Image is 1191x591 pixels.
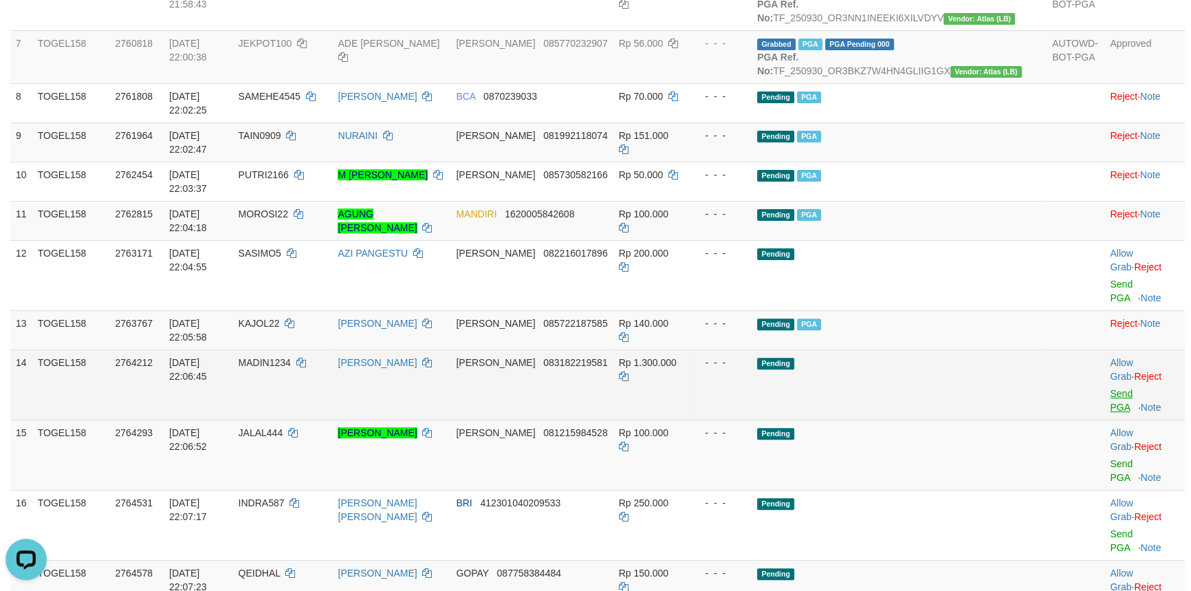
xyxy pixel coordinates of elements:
td: · [1104,420,1185,490]
span: Rp 151.000 [619,130,668,141]
td: 13 [10,310,32,350]
span: PGA [797,170,821,182]
a: Reject [1134,511,1161,522]
span: [PERSON_NAME] [456,427,535,438]
span: Rp 100.000 [619,427,668,438]
td: TOGEL158 [32,201,110,240]
a: Note [1141,542,1161,553]
td: 9 [10,122,32,162]
a: [PERSON_NAME] [338,91,417,102]
span: Pending [757,170,794,182]
span: Rp 200.000 [619,248,668,259]
span: 2764578 [116,568,153,579]
td: 7 [10,30,32,83]
td: · [1104,490,1185,560]
div: - - - [694,356,746,369]
td: 11 [10,201,32,240]
span: Pending [757,248,794,260]
span: 2761808 [116,91,153,102]
td: · [1104,240,1185,310]
span: 2760818 [116,38,153,49]
span: 2764531 [116,497,153,508]
span: 2764293 [116,427,153,438]
span: 2763767 [116,318,153,329]
a: Note [1141,472,1161,483]
span: Vendor URL: https://dashboard.q2checkout.com/secure [950,66,1022,78]
a: [PERSON_NAME] [PERSON_NAME] [338,497,417,522]
span: MOROSI22 [239,208,288,219]
span: Rp 56.000 [619,38,664,49]
span: Pending [757,568,794,580]
span: Pending [757,319,794,330]
span: Rp 50.000 [619,169,664,180]
span: 2761964 [116,130,153,141]
td: TOGEL158 [32,122,110,162]
a: Reject [1134,441,1161,452]
span: Rp 140.000 [619,318,668,329]
span: · [1110,427,1134,452]
span: [PERSON_NAME] [456,130,535,141]
a: [PERSON_NAME] [338,568,417,579]
td: 10 [10,162,32,201]
td: · [1104,83,1185,122]
a: Send PGA [1110,458,1133,483]
span: Pending [757,428,794,440]
a: Note [1140,208,1161,219]
a: Allow Grab [1110,248,1133,272]
span: [DATE] 22:07:17 [169,497,207,522]
a: NURAINI [338,130,378,141]
span: PUTRI2166 [239,169,289,180]
span: [DATE] 22:06:52 [169,427,207,452]
span: JALAL444 [239,427,283,438]
div: - - - [694,168,746,182]
span: [PERSON_NAME] [456,38,535,49]
span: [PERSON_NAME] [456,248,535,259]
span: Pending [757,358,794,369]
a: Reject [1110,169,1137,180]
span: [DATE] 22:05:58 [169,318,207,343]
span: Copy 081992118074 to clipboard [543,130,607,141]
td: TOGEL158 [32,83,110,122]
span: MANDIRI [456,208,496,219]
span: PGA [797,319,821,330]
span: Rp 250.000 [619,497,668,508]
a: Allow Grab [1110,357,1133,382]
span: MADIN1234 [239,357,291,368]
a: Reject [1134,371,1161,382]
div: - - - [694,426,746,440]
b: PGA Ref. No: [757,52,798,76]
a: Note [1140,130,1161,141]
td: TOGEL158 [32,162,110,201]
a: Reject [1134,261,1161,272]
span: Pending [757,131,794,142]
td: TOGEL158 [32,30,110,83]
span: Vendor URL: https://dashboard.q2checkout.com/secure [943,13,1015,25]
td: TOGEL158 [32,350,110,420]
span: 2764212 [116,357,153,368]
span: PGA Pending [825,39,894,50]
td: AUTOWD-BOT-PGA [1047,30,1104,83]
span: [DATE] 22:06:45 [169,357,207,382]
span: Copy 082216017896 to clipboard [543,248,607,259]
a: AZI PANGESTU [338,248,408,259]
a: Allow Grab [1110,497,1133,522]
span: Pending [757,209,794,221]
span: QEIDHAL [239,568,281,579]
a: Note [1140,169,1161,180]
span: Copy 412301040209533 to clipboard [480,497,560,508]
a: M [PERSON_NAME] [338,169,428,180]
div: - - - [694,496,746,510]
a: Note [1140,91,1161,102]
span: Pending [757,498,794,510]
span: Copy 081215984528 to clipboard [543,427,607,438]
span: Grabbed [757,39,796,50]
button: Open LiveChat chat widget [6,6,47,47]
span: Rp 100.000 [619,208,668,219]
td: · [1104,122,1185,162]
span: 2763171 [116,248,153,259]
span: PGA [797,92,821,103]
a: Note [1141,402,1161,413]
div: - - - [694,316,746,330]
span: JEKPOT100 [239,38,292,49]
a: Note [1140,318,1161,329]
